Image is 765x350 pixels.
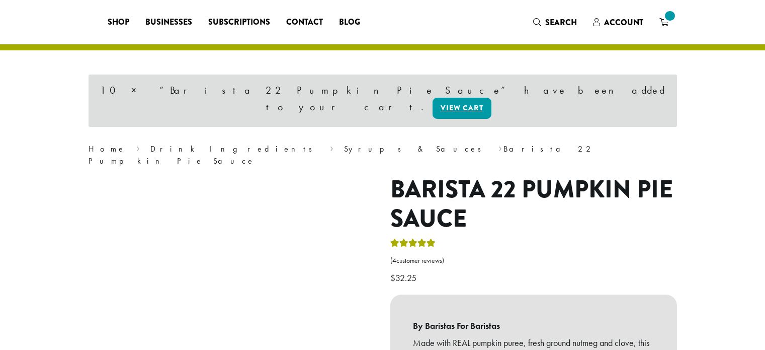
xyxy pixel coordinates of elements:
h1: Barista 22 Pumpkin Pie Sauce [390,175,677,233]
span: Subscriptions [208,16,270,29]
b: By Baristas For Baristas [413,317,654,334]
span: Businesses [145,16,192,29]
a: Search [525,14,585,31]
span: › [136,139,140,155]
a: Businesses [137,14,200,30]
span: › [330,139,333,155]
span: Search [545,17,577,28]
a: Shop [100,14,137,30]
span: Shop [108,16,129,29]
a: Subscriptions [200,14,278,30]
span: 4 [392,256,396,265]
a: Home [89,144,126,154]
div: 10 × “Barista 22 Pumpkin Pie Sauce” have been added to your cart. [89,75,677,127]
a: Syrups & Sauces [344,144,488,154]
div: Rated 5.00 out of 5 [390,237,436,252]
a: Contact [278,14,331,30]
a: Blog [331,14,368,30]
a: (4customer reviews) [390,256,677,266]
a: View cart [433,98,491,119]
span: › [498,139,502,155]
span: $ [390,272,395,284]
span: Blog [339,16,360,29]
a: Account [585,14,651,31]
a: Drink Ingredients [150,144,319,154]
span: Account [604,17,643,28]
span: Contact [286,16,323,29]
bdi: 32.25 [390,272,419,284]
nav: Breadcrumb [89,143,677,167]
